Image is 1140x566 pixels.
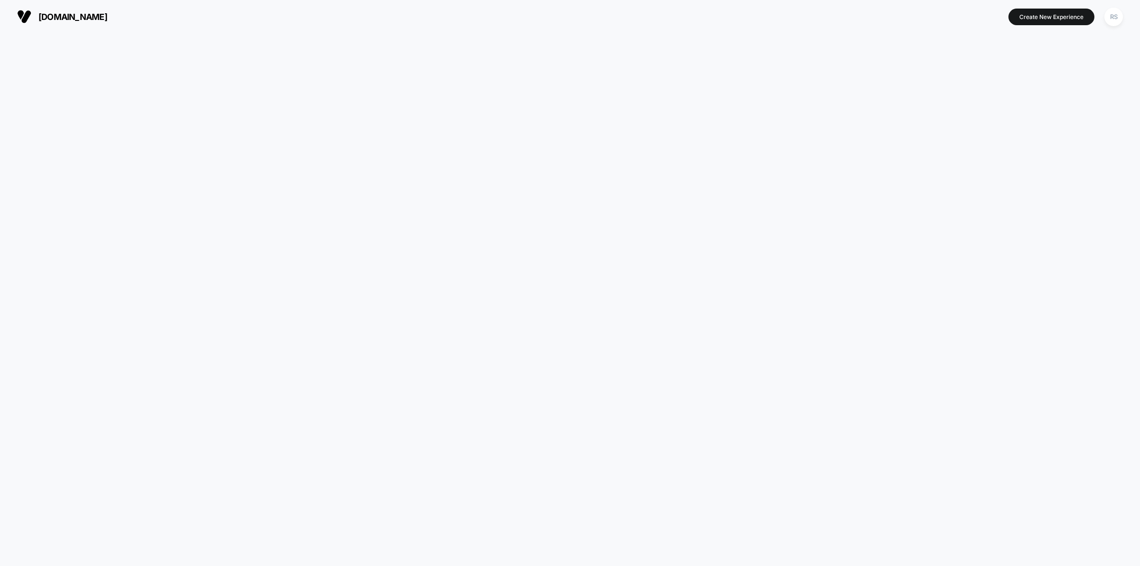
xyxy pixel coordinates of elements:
[1102,7,1126,27] button: RS
[17,10,31,24] img: Visually logo
[14,9,110,24] button: [DOMAIN_NAME]
[1104,8,1123,26] div: RS
[1008,9,1094,25] button: Create New Experience
[38,12,107,22] span: [DOMAIN_NAME]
